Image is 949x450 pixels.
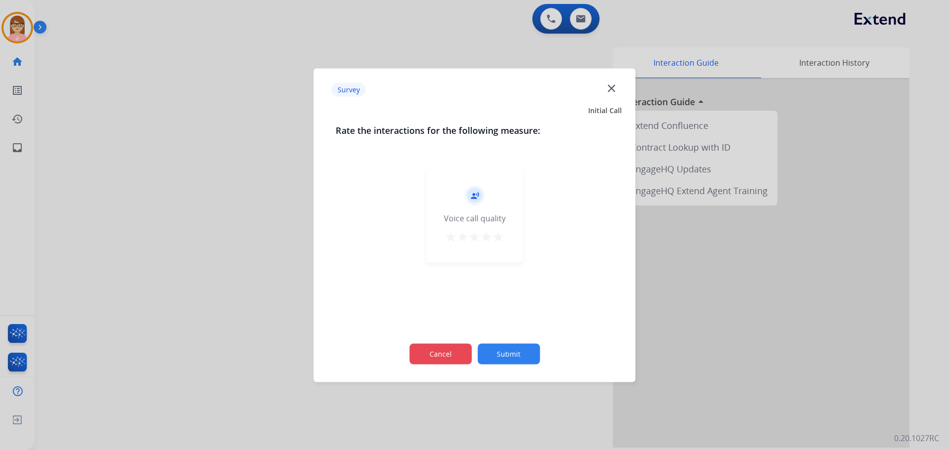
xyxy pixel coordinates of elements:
[336,123,614,137] h3: Rate the interactions for the following measure:
[492,231,504,243] mat-icon: star
[605,82,618,94] mat-icon: close
[470,191,479,200] mat-icon: record_voice_over
[894,432,939,444] p: 0.20.1027RC
[445,231,457,243] mat-icon: star
[457,231,469,243] mat-icon: star
[477,343,540,364] button: Submit
[480,231,492,243] mat-icon: star
[409,343,472,364] button: Cancel
[469,231,480,243] mat-icon: star
[444,212,506,224] div: Voice call quality
[332,83,366,97] p: Survey
[588,105,622,115] span: Initial Call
